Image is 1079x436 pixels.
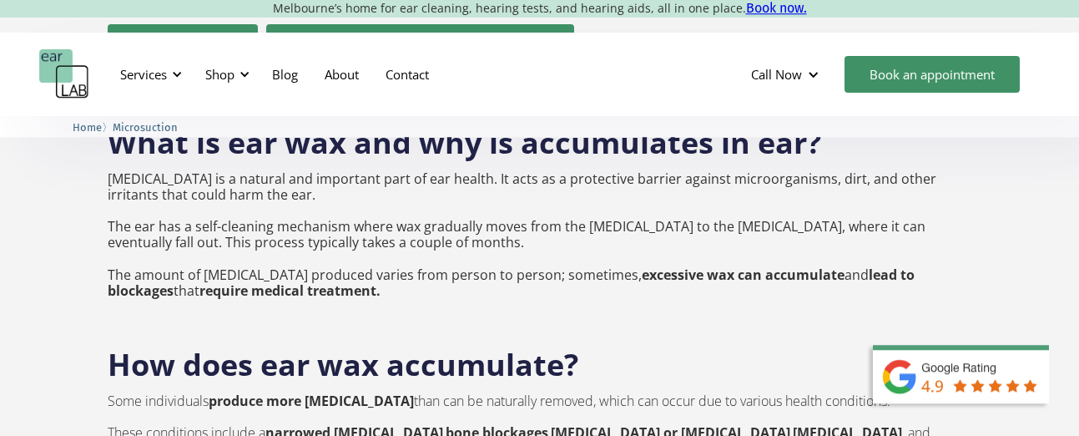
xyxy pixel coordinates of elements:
a: About [311,50,372,99]
a: Book for a child (age [DEMOGRAPHIC_DATA]) [266,24,574,61]
a: Book for an adult [108,24,258,61]
div: Call Now [751,66,802,83]
p: [MEDICAL_DATA] is a natural and important part of ear health. It acts as a protective barrier aga... [108,171,971,300]
a: Microsuction [113,119,178,134]
a: Blog [259,50,311,99]
strong: require medical treatment. [199,281,381,300]
a: Contact [372,50,442,99]
li: 〉 [73,119,113,136]
div: Shop [205,66,234,83]
strong: produce more [MEDICAL_DATA] [209,392,414,410]
span: Home [73,121,102,134]
a: home [39,49,89,99]
a: Home [73,119,102,134]
strong: lead to blockages [108,266,915,300]
div: Call Now [738,49,836,99]
div: Services [110,49,187,99]
h2: How does ear wax accumulate? [108,328,971,385]
div: Shop [195,49,255,99]
strong: excessive wax can accumulate [642,266,845,284]
a: Book an appointment [845,56,1020,93]
span: Microsuction [113,121,178,134]
h2: What is ear wax and why is accumulates in ear? [108,106,821,163]
div: Services [120,66,167,83]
